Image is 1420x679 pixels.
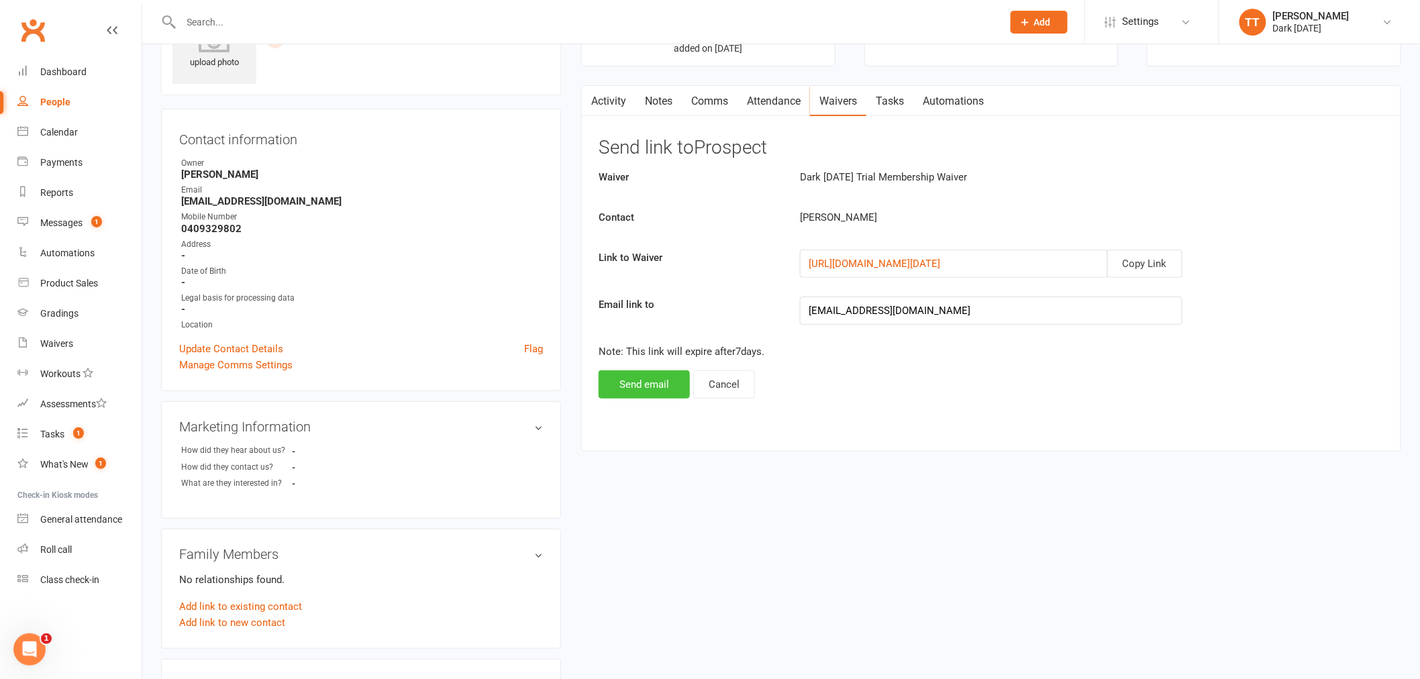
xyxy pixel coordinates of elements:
[181,157,543,170] div: Owner
[17,505,142,535] a: General attendance kiosk mode
[1123,7,1160,37] span: Settings
[17,57,142,87] a: Dashboard
[17,268,142,299] a: Product Sales
[589,209,790,225] label: Contact
[95,458,106,469] span: 1
[40,97,70,107] div: People
[179,419,543,434] h3: Marketing Information
[181,223,543,235] strong: 0409329802
[40,399,107,409] div: Assessments
[40,368,81,379] div: Workouts
[40,338,73,349] div: Waivers
[181,265,543,278] div: Date of Birth
[181,276,543,289] strong: -
[181,238,543,251] div: Address
[91,216,102,227] span: 1
[17,238,142,268] a: Automations
[181,319,543,331] div: Location
[589,297,790,313] label: Email link to
[181,444,292,457] div: How did they hear about us?
[181,250,543,262] strong: -
[17,87,142,117] a: People
[17,450,142,480] a: What's New1
[1273,10,1350,22] div: [PERSON_NAME]
[582,86,636,117] a: Activity
[17,419,142,450] a: Tasks 1
[179,547,543,562] h3: Family Members
[17,208,142,238] a: Messages 1
[589,250,790,266] label: Link to Waiver
[1107,250,1182,278] button: Copy Link
[73,427,84,439] span: 1
[181,211,543,223] div: Mobile Number
[181,195,543,207] strong: [EMAIL_ADDRESS][DOMAIN_NAME]
[40,66,87,77] div: Dashboard
[181,292,543,305] div: Legal basis for processing data
[17,389,142,419] a: Assessments
[181,303,543,315] strong: -
[524,341,543,357] a: Flag
[13,633,46,666] iframe: Intercom live chat
[40,308,79,319] div: Gradings
[1034,17,1051,28] span: Add
[17,535,142,565] a: Roll call
[693,370,755,399] button: Cancel
[790,209,1260,225] div: [PERSON_NAME]
[40,544,72,555] div: Roll call
[40,574,99,585] div: Class check-in
[682,86,738,117] a: Comms
[287,34,335,45] snap: prospect
[40,248,95,258] div: Automations
[181,184,543,197] div: Email
[1239,9,1266,36] div: TT
[913,86,993,117] a: Automations
[40,514,122,525] div: General attendance
[181,168,543,180] strong: [PERSON_NAME]
[790,169,1260,185] div: Dark [DATE] Trial Membership Waiver
[179,127,543,147] h3: Contact information
[738,86,810,117] a: Attendance
[17,329,142,359] a: Waivers
[179,357,293,373] a: Manage Comms Settings
[17,565,142,595] a: Class kiosk mode
[41,633,52,644] span: 1
[16,13,50,47] a: Clubworx
[292,478,369,488] strong: -
[181,461,292,474] div: How did they contact us?
[636,86,682,117] a: Notes
[594,43,823,54] p: added on [DATE]
[17,178,142,208] a: Reports
[17,117,142,148] a: Calendar
[40,459,89,470] div: What's New
[292,446,369,456] strong: -
[17,148,142,178] a: Payments
[179,615,285,631] a: Add link to new contact
[589,169,790,185] label: Waiver
[292,462,369,472] strong: -
[181,477,292,490] div: What are they interested in?
[1011,11,1068,34] button: Add
[40,187,73,198] div: Reports
[1273,22,1350,34] div: Dark [DATE]
[17,359,142,389] a: Workouts
[177,13,993,32] input: Search...
[599,138,1384,158] h3: Send link to Prospect
[866,86,913,117] a: Tasks
[599,344,1384,360] p: Note: This link will expire after 7 days.
[172,25,256,70] div: upload photo
[179,341,283,357] a: Update Contact Details
[179,572,543,588] p: No relationships found.
[810,86,866,117] a: Waivers
[40,429,64,439] div: Tasks
[599,370,690,399] button: Send email
[17,299,142,329] a: Gradings
[40,127,78,138] div: Calendar
[179,598,302,615] a: Add link to existing contact
[40,278,98,289] div: Product Sales
[40,157,83,168] div: Payments
[809,258,940,270] a: [URL][DOMAIN_NAME][DATE]
[40,217,83,228] div: Messages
